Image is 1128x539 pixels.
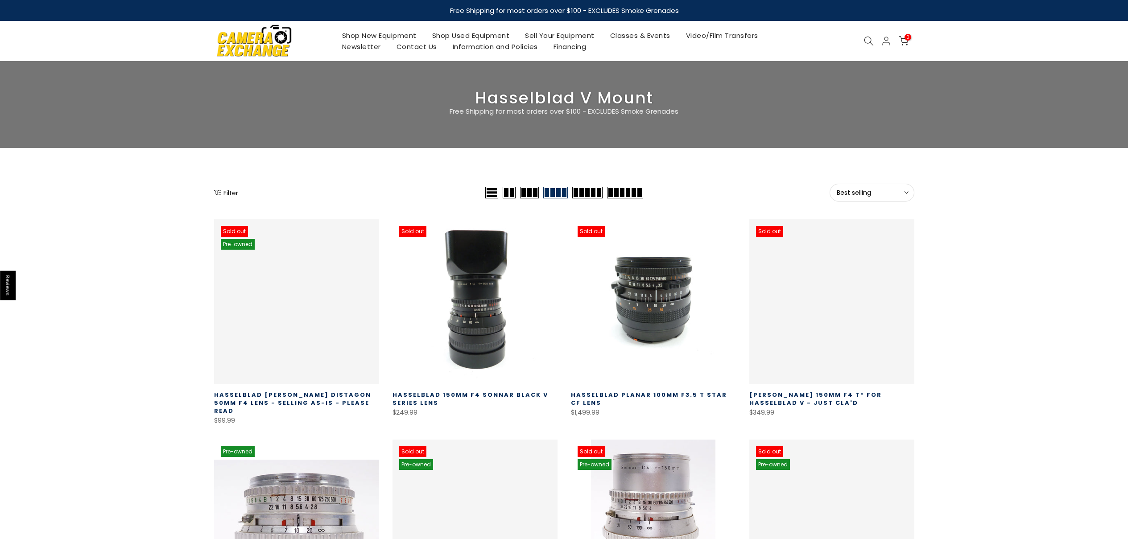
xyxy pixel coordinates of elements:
[214,188,238,197] button: Show filters
[334,30,424,41] a: Shop New Equipment
[749,391,882,407] a: [PERSON_NAME] 150mm F4 T* for Hasselblad V - Just CLA'd
[678,30,766,41] a: Video/Film Transfers
[397,106,731,117] p: Free Shipping for most orders over $100 - EXCLUDES Smoke Grenades
[445,41,545,52] a: Information and Policies
[214,391,371,415] a: Hasselblad [PERSON_NAME] Distagon 50mm F4 lens - Selling As-Is - Please Read
[450,6,678,15] strong: Free Shipping for most orders over $100 - EXCLUDES Smoke Grenades
[905,34,911,41] span: 0
[545,41,594,52] a: Financing
[424,30,517,41] a: Shop Used Equipment
[749,407,914,418] div: $349.99
[899,36,909,46] a: 0
[571,407,736,418] div: $1,499.99
[602,30,678,41] a: Classes & Events
[571,391,727,407] a: Hasselblad Planar 100MM F3.5 T star CF Lens
[393,391,548,407] a: Hasselblad 150MM F4 Sonnar Black V Series Lens
[388,41,445,52] a: Contact Us
[837,189,907,197] span: Best selling
[334,41,388,52] a: Newsletter
[393,407,558,418] div: $249.99
[517,30,603,41] a: Sell Your Equipment
[830,184,914,202] button: Best selling
[214,415,379,426] div: $99.99
[214,92,914,104] h3: Hasselblad V Mount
